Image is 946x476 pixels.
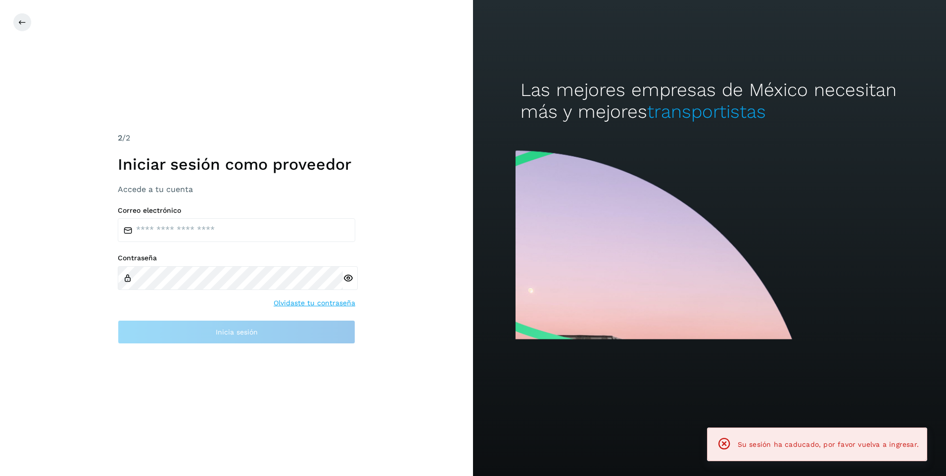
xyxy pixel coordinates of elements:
[520,79,899,123] h2: Las mejores empresas de México necesitan más y mejores
[647,101,766,122] span: transportistas
[738,440,919,448] span: Su sesión ha caducado, por favor vuelva a ingresar.
[216,329,258,335] span: Inicia sesión
[118,133,122,143] span: 2
[118,254,355,262] label: Contraseña
[118,320,355,344] button: Inicia sesión
[118,155,355,174] h1: Iniciar sesión como proveedor
[118,132,355,144] div: /2
[118,206,355,215] label: Correo electrónico
[274,298,355,308] a: Olvidaste tu contraseña
[118,185,355,194] h3: Accede a tu cuenta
